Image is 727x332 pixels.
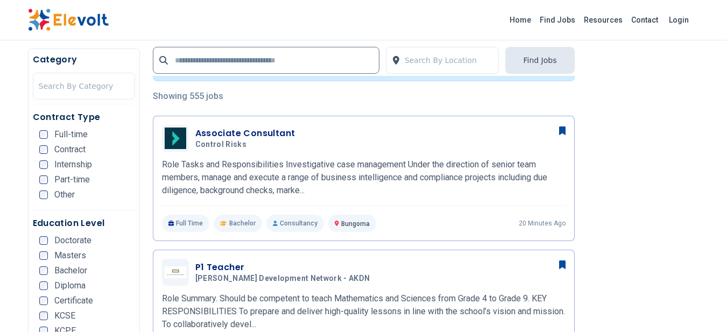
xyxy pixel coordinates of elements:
span: Masters [54,251,86,260]
span: Bungoma [341,220,370,228]
h5: Education Level [33,217,135,230]
a: Control RisksAssociate ConsultantControl RisksRole Tasks and Responsibilities Investigative case ... [162,125,566,232]
h5: Category [33,53,135,66]
input: Part-time [39,175,48,184]
input: Other [39,190,48,199]
span: Other [54,190,75,199]
span: [PERSON_NAME] Development Network - AKDN [195,274,370,284]
input: Certificate [39,296,48,305]
span: Diploma [54,281,86,290]
img: Aga Khan Development Network - AKDN [165,266,186,279]
span: Control Risks [195,140,247,150]
h3: Associate Consultant [195,127,295,140]
a: Login [662,9,695,31]
a: Find Jobs [535,11,580,29]
input: Doctorate [39,236,48,245]
h3: P1 Teacher [195,261,375,274]
p: Role Summary. Should be competent to teach Mathematics and Sciences from Grade 4 to Grade 9. KEY ... [162,292,566,331]
input: Internship [39,160,48,169]
img: Elevolt [28,9,109,31]
p: Role Tasks and Responsibilities Investigative case management Under the direction of senior team ... [162,158,566,197]
p: 20 minutes ago [519,219,566,228]
span: Bachelor [54,266,87,275]
span: Contract [54,145,86,154]
input: Contract [39,145,48,154]
iframe: Chat Widget [673,280,727,332]
img: Control Risks [165,128,186,149]
a: Resources [580,11,627,29]
input: Masters [39,251,48,260]
button: Find Jobs [505,47,574,74]
p: Consultancy [266,215,324,232]
span: KCSE [54,312,75,320]
span: Doctorate [54,236,91,245]
a: Contact [627,11,662,29]
input: KCSE [39,312,48,320]
input: Diploma [39,281,48,290]
a: Home [505,11,535,29]
h5: Contract Type [33,111,135,124]
span: Internship [54,160,92,169]
span: Bachelor [229,219,256,228]
span: Certificate [54,296,93,305]
input: Bachelor [39,266,48,275]
span: Part-time [54,175,90,184]
p: Full Time [162,215,210,232]
p: Showing 555 jobs [153,90,575,103]
input: Full-time [39,130,48,139]
span: Full-time [54,130,88,139]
